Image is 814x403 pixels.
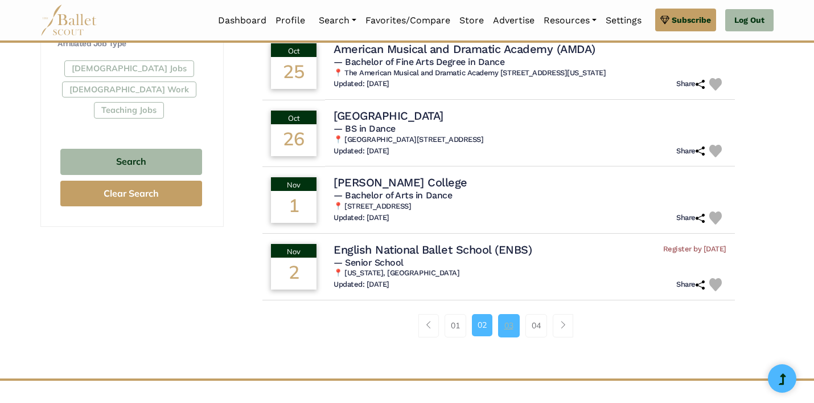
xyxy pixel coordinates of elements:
[539,9,601,32] a: Resources
[334,42,595,56] h4: American Musical and Dramatic Academy (AMDA)
[271,57,316,89] div: 25
[213,9,271,32] a: Dashboard
[271,9,310,32] a: Profile
[655,9,716,31] a: Subscribe
[660,14,669,26] img: gem.svg
[361,9,455,32] a: Favorites/Compare
[334,123,396,134] span: — BS in Dance
[271,177,316,191] div: Nov
[60,181,202,206] button: Clear Search
[314,9,361,32] a: Search
[663,245,726,254] span: Register by [DATE]
[60,149,202,176] button: Search
[676,79,705,89] h6: Share
[334,242,532,257] h4: English National Ballet School (ENBS)
[334,257,404,268] span: — Senior School
[334,175,467,190] h4: [PERSON_NAME] College
[334,108,443,123] h4: [GEOGRAPHIC_DATA]
[334,68,726,78] h6: 📍 The American Musical and Dramatic Academy [STREET_ADDRESS][US_STATE]
[472,314,492,336] a: 02
[334,135,726,145] h6: 📍 [GEOGRAPHIC_DATA][STREET_ADDRESS]
[334,268,726,278] h6: 📍 [US_STATE], [GEOGRAPHIC_DATA]
[334,213,389,223] h6: Updated: [DATE]
[725,9,774,32] a: Log Out
[676,280,705,290] h6: Share
[418,314,579,337] nav: Page navigation example
[334,146,389,156] h6: Updated: [DATE]
[334,202,726,211] h6: 📍 [STREET_ADDRESS]
[334,190,452,201] span: — Bachelor of Arts in Dance
[334,79,389,89] h6: Updated: [DATE]
[57,38,205,50] h4: Affiliated Job Type
[601,9,646,32] a: Settings
[271,244,316,258] div: Nov
[525,314,547,337] a: 04
[455,9,488,32] a: Store
[672,14,711,26] span: Subscribe
[498,314,520,337] a: 03
[271,111,316,124] div: Oct
[334,280,389,290] h6: Updated: [DATE]
[488,9,539,32] a: Advertise
[271,191,316,223] div: 1
[334,56,504,67] span: — Bachelor of Fine Arts Degree in Dance
[445,314,466,337] a: 01
[676,213,705,223] h6: Share
[271,258,316,290] div: 2
[271,124,316,156] div: 26
[271,43,316,57] div: Oct
[676,146,705,156] h6: Share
